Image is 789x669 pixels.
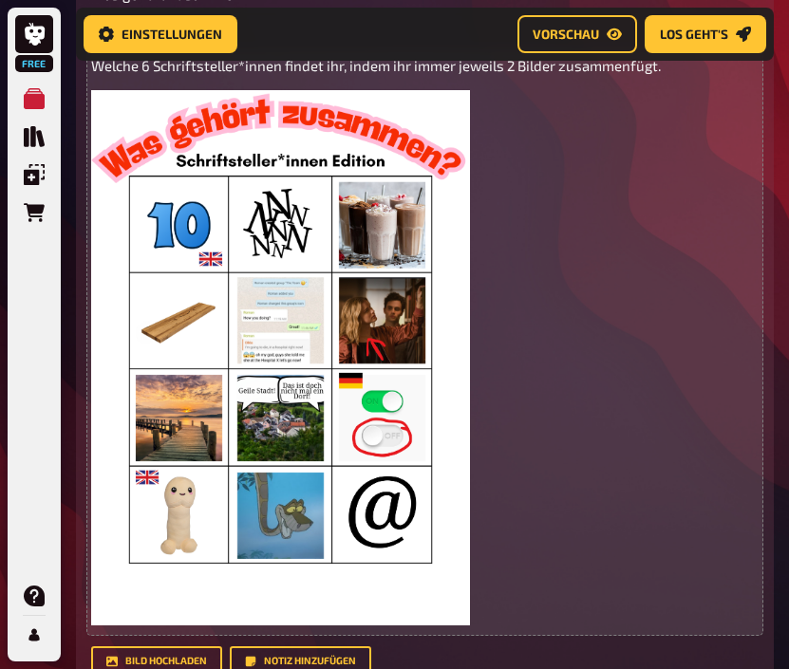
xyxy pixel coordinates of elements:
[645,15,766,53] button: Los geht's
[84,15,237,53] button: Einstellungen
[91,57,661,74] span: Welche 6 Schriftsteller*innen findet ihr, indem ihr immer jeweils 2 Bilder zusammenfügt.
[17,58,51,69] span: Free
[122,28,222,41] span: Einstellungen
[533,28,599,41] span: Vorschau
[517,15,637,53] button: Vorschau
[91,90,470,625] img: 1000123196
[660,28,728,41] span: Los geht's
